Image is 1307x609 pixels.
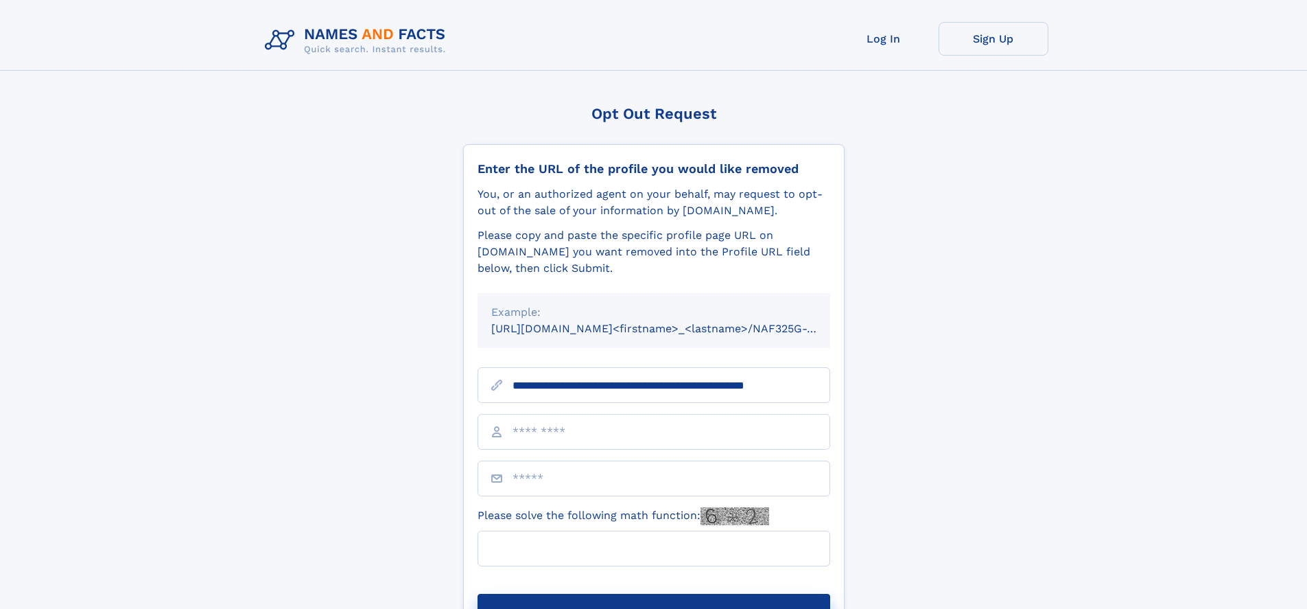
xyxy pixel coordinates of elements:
img: Logo Names and Facts [259,22,457,59]
div: You, or an authorized agent on your behalf, may request to opt-out of the sale of your informatio... [478,186,830,219]
label: Please solve the following math function: [478,507,769,525]
div: Please copy and paste the specific profile page URL on [DOMAIN_NAME] you want removed into the Pr... [478,227,830,277]
small: [URL][DOMAIN_NAME]<firstname>_<lastname>/NAF325G-xxxxxxxx [491,322,856,335]
div: Opt Out Request [463,105,845,122]
div: Example: [491,304,816,321]
a: Log In [829,22,939,56]
a: Sign Up [939,22,1048,56]
div: Enter the URL of the profile you would like removed [478,161,830,176]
